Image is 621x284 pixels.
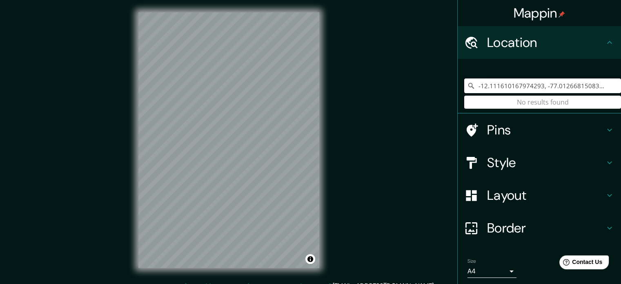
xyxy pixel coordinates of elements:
img: pin-icon.png [559,11,565,18]
div: Layout [458,179,621,212]
h4: Pins [487,122,605,138]
canvas: Map [138,12,319,268]
button: Toggle attribution [305,254,315,264]
h4: Mappin [514,5,565,21]
div: Location [458,26,621,59]
h4: Layout [487,187,605,203]
label: Size [467,258,476,265]
div: Pins [458,114,621,146]
div: Style [458,146,621,179]
input: Pick your city or area [464,78,621,93]
h4: Style [487,154,605,171]
div: A4 [467,265,516,278]
div: No results found [464,96,621,109]
iframe: Help widget launcher [548,252,612,275]
h4: Border [487,220,605,236]
div: Border [458,212,621,244]
h4: Location [487,34,605,51]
